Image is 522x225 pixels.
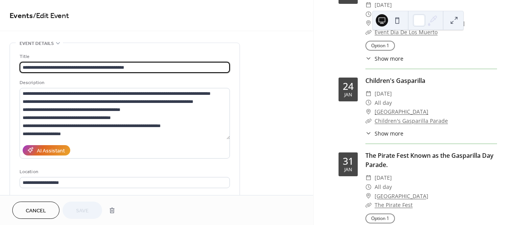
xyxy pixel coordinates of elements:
a: The Pirate Fest Known as the Gasparilla Day Parade. [365,151,494,169]
div: Location [20,168,228,176]
div: ​ [365,116,372,126]
div: ​ [365,10,372,19]
div: ​ [365,192,372,201]
a: Children's Gasparilla Parade [375,117,448,124]
span: Cancel [26,207,46,215]
span: 8:00pm [396,10,415,19]
div: Jan [344,93,352,98]
span: - [394,10,396,19]
div: AI Assistant [37,147,65,155]
div: ​ [365,200,372,210]
div: Title [20,53,228,61]
div: ​ [365,173,372,182]
span: All day [375,182,392,192]
button: ​Show more [365,55,403,63]
div: ​ [365,55,372,63]
span: [DATE] [375,0,392,10]
a: The Pirate Fest [375,201,413,208]
div: 31 [343,156,354,166]
div: Description [20,79,228,87]
button: AI Assistant [23,145,70,156]
div: ​ [365,28,372,37]
div: ​ [365,182,372,192]
div: ​ [365,98,372,108]
span: / Edit Event [33,8,69,23]
a: Event Dia De Los Muerto [375,28,438,36]
span: Show more [375,129,403,137]
span: Link to Google Maps [29,194,71,202]
span: Show more [375,55,403,63]
div: ​ [365,0,372,10]
span: Event details [20,40,54,48]
a: [GEOGRAPHIC_DATA] [375,107,428,116]
a: Events [10,8,33,23]
a: [GEOGRAPHIC_DATA] [375,192,428,201]
span: All day [375,98,392,108]
span: 4:00pm [375,10,394,19]
button: Cancel [12,202,59,219]
div: ​ [365,19,372,28]
div: Jan [344,167,352,172]
div: ​ [365,129,372,137]
a: Children's Gasparilla [365,76,425,85]
span: [DATE] [375,173,392,182]
div: ​ [365,107,372,116]
div: ​ [365,89,372,98]
button: ​Show more [365,129,403,137]
span: [DATE] [375,89,392,98]
div: 24 [343,81,354,91]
